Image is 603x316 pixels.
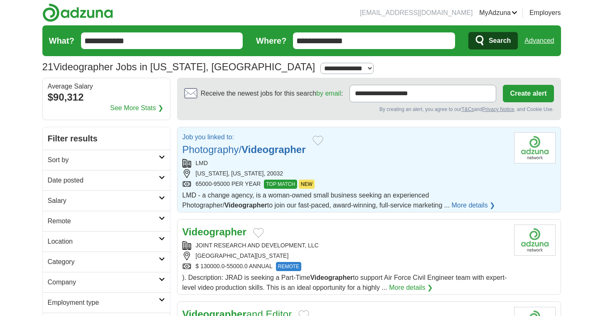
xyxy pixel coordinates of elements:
a: Photography/Videographer [182,144,306,155]
a: Location [43,231,170,252]
h2: Location [48,237,159,247]
img: Adzuna logo [42,3,113,22]
h2: Salary [48,196,159,206]
button: Add to favorite jobs [313,136,323,146]
span: TOP MATCH [264,180,297,189]
a: T&Cs [461,106,474,112]
a: Videographer [182,226,246,237]
a: Category [43,252,170,272]
span: 21 [42,59,54,74]
h2: Sort by [48,155,159,165]
a: More details ❯ [389,283,433,293]
span: LMD - a change agency, is a woman-owned small business seeking an experienced Photographer/ to jo... [182,192,450,209]
label: What? [49,35,74,47]
div: Average Salary [48,83,165,90]
img: Company logo [514,225,556,256]
span: NEW [299,180,315,189]
h2: Employment type [48,298,159,308]
li: [EMAIL_ADDRESS][DOMAIN_NAME] [360,8,473,18]
h2: Company [48,277,159,287]
div: JOINT RESEARCH AND DEVELOPMENT, LLC [182,241,507,250]
div: $ 130000.0-55000.0 ANNUAL [182,262,507,271]
a: More details ❯ [452,200,495,210]
span: Search [489,32,511,49]
h1: Videographer Jobs in [US_STATE], [GEOGRAPHIC_DATA] [42,61,315,72]
a: Date posted [43,170,170,190]
div: [US_STATE], [US_STATE], 20032 [182,169,507,178]
a: Remote [43,211,170,231]
a: Sort by [43,150,170,170]
strong: Videographer [224,202,267,209]
label: Where? [256,35,286,47]
a: Company [43,272,170,292]
button: Create alert [503,85,554,102]
h2: Remote [48,216,159,226]
a: Employment type [43,292,170,313]
p: Job you linked to: [182,132,306,142]
span: REMOTE [276,262,301,271]
button: Add to favorite jobs [253,228,264,238]
h2: Date posted [48,175,159,185]
a: Privacy Notice [482,106,514,112]
span: Receive the newest jobs for this search : [201,89,343,99]
button: Search [468,32,518,49]
a: Employers [529,8,561,18]
a: Salary [43,190,170,211]
a: by email [316,90,341,97]
strong: Videographer [310,274,353,281]
span: ). Description: JRAD is seeking a Part-Time to support Air Force Civil Engineer team with expert-... [182,274,507,291]
a: MyAdzuna [479,8,517,18]
a: Advanced [524,32,554,49]
div: By creating an alert, you agree to our and , and Cookie Use. [184,106,554,113]
div: 65000-95000 PER YEAR [182,180,507,189]
img: Company logo [514,132,556,163]
a: See More Stats ❯ [110,103,163,113]
strong: Videographer [241,144,305,155]
div: [GEOGRAPHIC_DATA][US_STATE] [182,252,507,260]
h2: Filter results [43,127,170,150]
h2: Category [48,257,159,267]
div: LMD [182,159,507,168]
div: $90,312 [48,90,165,105]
